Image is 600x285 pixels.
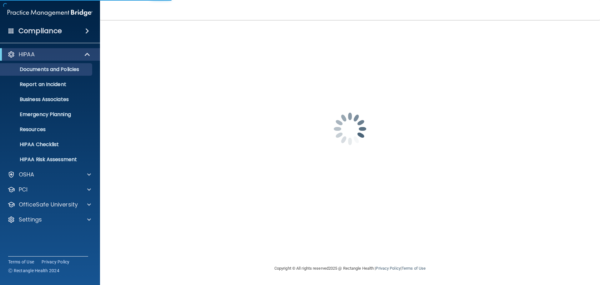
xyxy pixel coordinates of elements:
[7,201,91,208] a: OfficeSafe University
[4,126,89,133] p: Resources
[18,27,62,35] h4: Compliance
[19,51,35,58] p: HIPAA
[4,111,89,118] p: Emergency Planning
[402,266,426,271] a: Terms of Use
[42,259,70,265] a: Privacy Policy
[19,186,27,193] p: PCI
[4,66,89,73] p: Documents and Policies
[7,216,91,223] a: Settings
[236,258,464,278] div: Copyright © All rights reserved 2025 @ Rectangle Health | |
[8,259,34,265] a: Terms of Use
[319,98,381,160] img: spinner.e123f6fc.gif
[7,186,91,193] a: PCI
[7,7,92,19] img: PMB logo
[4,81,89,88] p: Report an Incident
[19,201,78,208] p: OfficeSafe University
[7,51,91,58] a: HIPAA
[4,96,89,103] p: Business Associates
[4,156,89,163] p: HIPAA Risk Assessment
[376,266,400,271] a: Privacy Policy
[19,171,34,178] p: OSHA
[4,141,89,148] p: HIPAA Checklist
[7,171,91,178] a: OSHA
[19,216,42,223] p: Settings
[8,267,59,274] span: Ⓒ Rectangle Health 2024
